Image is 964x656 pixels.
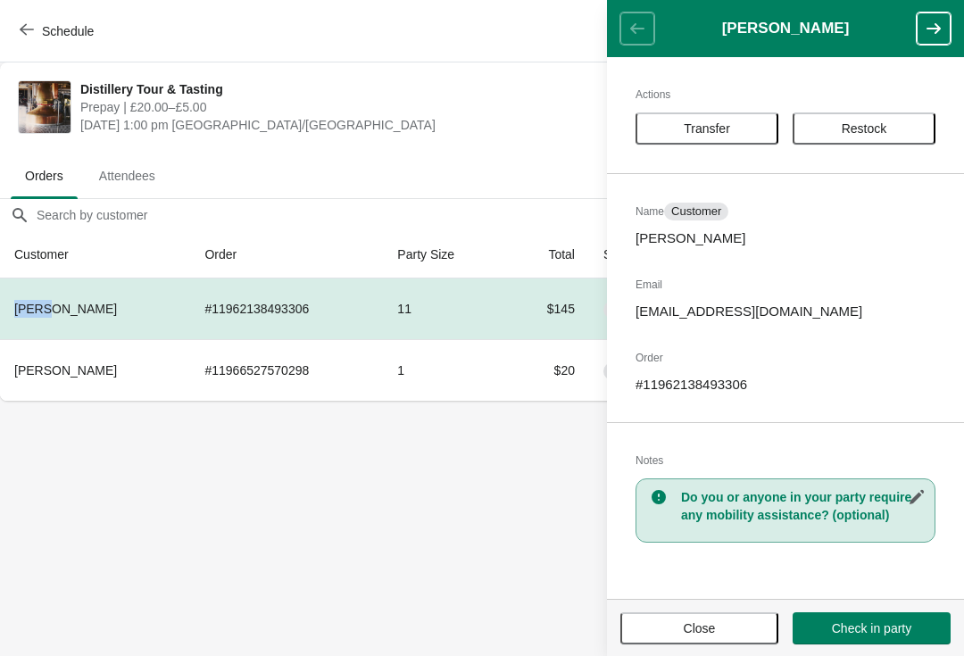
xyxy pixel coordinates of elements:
[383,278,507,339] td: 11
[190,339,383,401] td: # 11966527570298
[636,112,778,145] button: Transfer
[36,199,964,231] input: Search by customer
[654,20,917,37] h1: [PERSON_NAME]
[80,98,627,116] span: Prepay | £20.00–£5.00
[19,81,71,133] img: Distillery Tour & Tasting
[383,339,507,401] td: 1
[832,621,911,635] span: Check in party
[636,229,935,247] p: [PERSON_NAME]
[636,276,935,294] h2: Email
[383,231,507,278] th: Party Size
[636,86,935,104] h2: Actions
[684,121,730,136] span: Transfer
[636,203,935,220] h2: Name
[636,303,935,320] p: [EMAIL_ADDRESS][DOMAIN_NAME]
[671,204,721,219] span: Customer
[11,160,78,192] span: Orders
[42,24,94,38] span: Schedule
[636,376,935,394] p: # 11962138493306
[793,112,935,145] button: Restock
[793,612,951,644] button: Check in party
[9,15,108,47] button: Schedule
[14,302,117,316] span: [PERSON_NAME]
[80,80,627,98] span: Distillery Tour & Tasting
[190,278,383,339] td: # 11962138493306
[684,621,716,635] span: Close
[507,278,589,339] td: $145
[14,363,117,378] span: [PERSON_NAME]
[80,116,627,134] span: [DATE] 1:00 pm [GEOGRAPHIC_DATA]/[GEOGRAPHIC_DATA]
[620,612,778,644] button: Close
[190,231,383,278] th: Order
[842,121,887,136] span: Restock
[636,349,935,367] h2: Order
[85,160,170,192] span: Attendees
[589,231,698,278] th: Status
[507,231,589,278] th: Total
[636,452,935,469] h2: Notes
[507,339,589,401] td: $20
[681,488,926,524] h3: Do you or anyone in your party require any mobility assistance? (optional)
